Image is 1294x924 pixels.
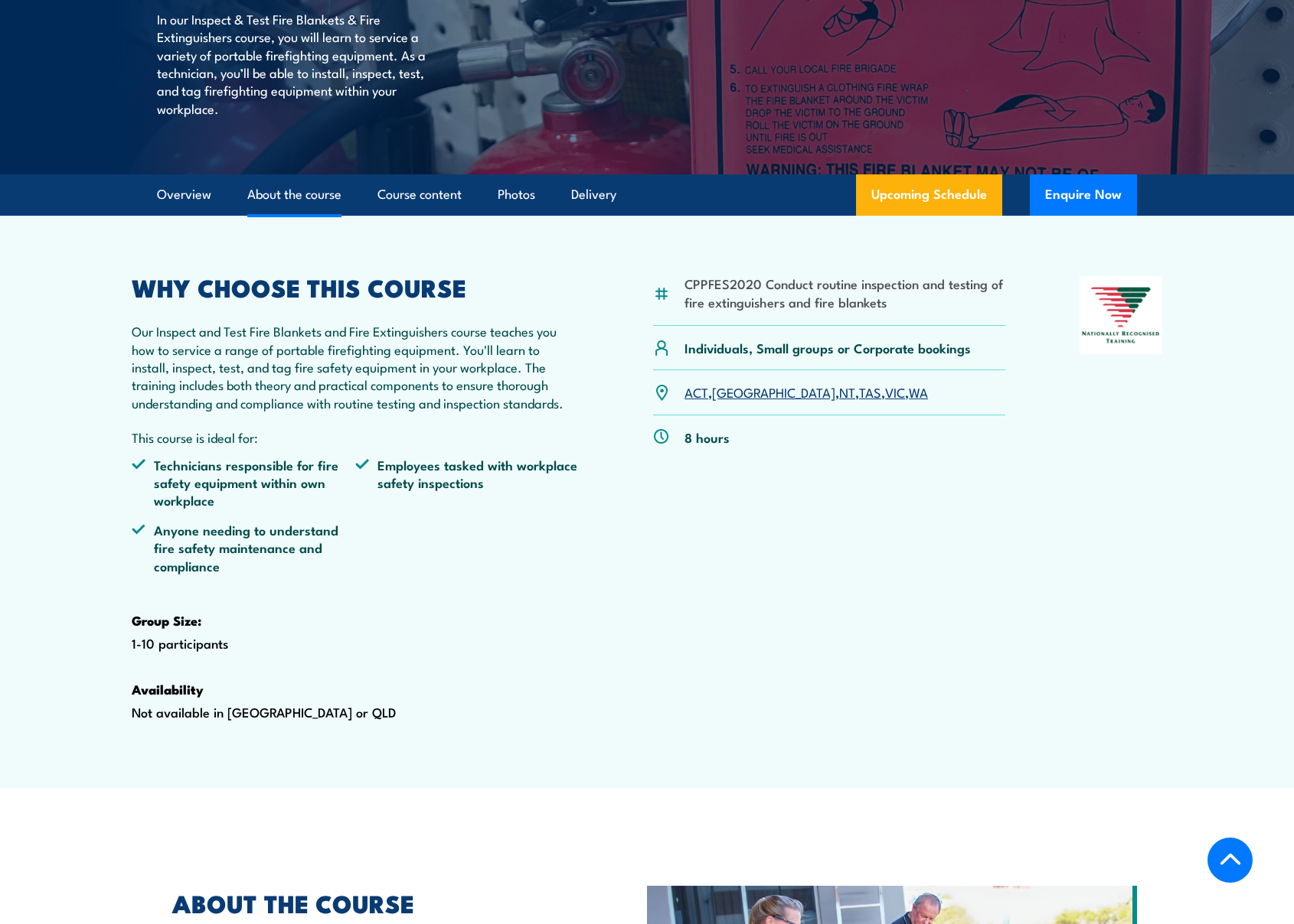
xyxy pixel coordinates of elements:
div: 1-10 participants Not available in [GEOGRAPHIC_DATA] or QLD [132,276,579,769]
a: ACT [685,382,708,401]
a: Upcoming Schedule [856,174,1002,216]
img: Nationally Recognised Training logo. [1080,276,1162,354]
strong: Availability [132,679,204,699]
a: VIC [885,382,905,401]
h2: ABOUT THE COURSE [172,892,577,913]
a: Photos [498,174,535,215]
li: Anyone needing to understand fire safety maintenance and compliance [132,521,355,574]
li: Technicians responsible for fire safety equipment within own workplace [132,456,355,509]
a: Course content [377,174,462,215]
p: Our Inspect and Test Fire Blankets and Fire Extinguishers course teaches you how to service a ran... [132,322,579,412]
h2: WHY CHOOSE THIS COURSE [132,276,579,298]
p: Individuals, Small groups or Corporate bookings [685,339,971,356]
p: 8 hours [685,428,730,446]
a: About the course [247,174,341,215]
a: Overview [157,174,211,215]
a: Delivery [571,174,616,215]
p: , , , , , [685,383,928,401]
a: NT [839,382,855,401]
a: [GEOGRAPHIC_DATA] [712,382,835,401]
p: In our Inspect & Test Fire Blankets & Fire Extinguishers course, you will learn to service a vari... [157,10,436,117]
strong: Group Size: [132,610,201,630]
li: CPPFES2020 Conduct routine inspection and testing of fire extinguishers and fire blankets [685,275,1005,311]
button: Enquire Now [1030,174,1137,216]
p: This course is ideal for: [132,428,579,446]
li: Employees tasked with workplace safety inspections [355,456,579,509]
a: WA [909,382,928,401]
a: TAS [859,382,881,401]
